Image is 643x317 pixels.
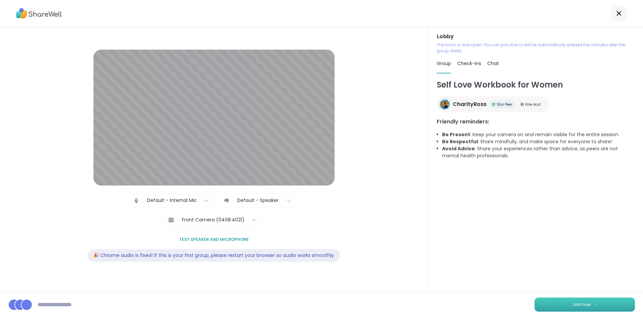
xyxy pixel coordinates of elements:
button: Test speaker and microphone [176,232,252,247]
div: 🎉 Chrome audio is fixed! If this is your first group, please restart your browser so audio works ... [88,249,340,262]
img: Star Peer [492,103,495,106]
span: Elite Host [525,102,541,107]
button: Join now [534,298,635,312]
li: : Keep your camera on and remain visible for the entire session. [442,131,635,138]
img: ShareWell Logo [16,6,62,21]
span: Star Peer [497,102,512,107]
h1: Self Love Workbook for Women [437,79,635,91]
img: Camera [168,213,174,227]
span: Join now [572,302,591,308]
p: The room is now open. You can join now or will be automatically entered five minutes after the gr... [437,42,635,54]
span: Test speaker and microphone [179,236,249,243]
a: CharityRossCharityRossStar PeerStar PeerElite HostElite Host [437,96,549,112]
img: ShareWell Logomark [593,303,597,306]
span: | [232,197,234,205]
img: Elite Host [520,103,524,106]
li: : Share your experiences rather than advice, as peers are not mental health professionals. [442,145,635,159]
span: | [142,194,144,207]
h3: Friendly reminders: [437,118,635,126]
h3: Lobby [437,33,635,41]
span: Check-ins [457,60,481,67]
b: Be Respectful [442,138,478,145]
li: : Share mindfully, and make space for everyone to share! [442,138,635,145]
img: CharityRoss [440,100,449,109]
span: Chat [487,60,499,67]
b: Avoid Advice [442,145,475,152]
div: Front Camera (0408:4021) [182,216,244,223]
img: Microphone [133,194,139,207]
span: CharityRoss [453,100,487,108]
span: | [177,213,178,227]
div: Default - Internal Mic [147,197,197,204]
span: Group [437,60,451,67]
b: Be Present [442,131,470,138]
